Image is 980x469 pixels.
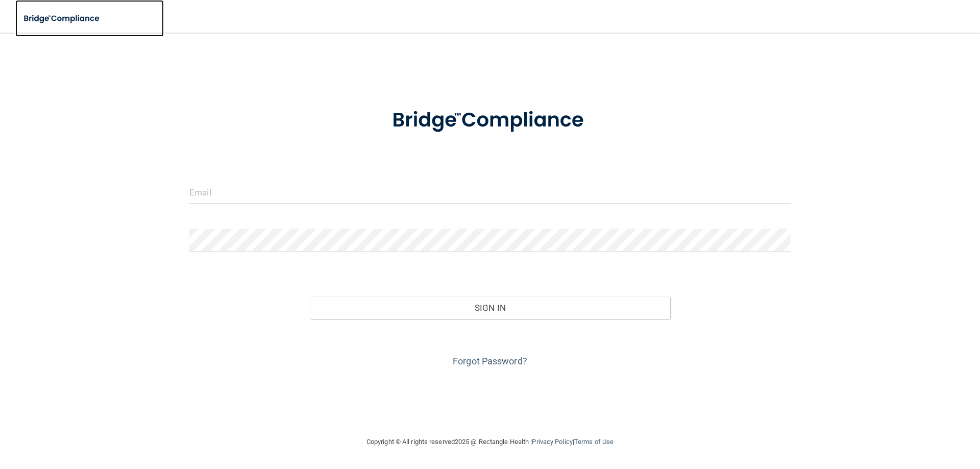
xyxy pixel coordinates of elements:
a: Privacy Policy [532,438,572,446]
img: bridge_compliance_login_screen.278c3ca4.svg [15,8,109,29]
a: Forgot Password? [453,356,527,366]
button: Sign In [310,297,671,319]
a: Terms of Use [574,438,614,446]
input: Email [189,181,791,204]
div: Copyright © All rights reserved 2025 @ Rectangle Health | | [304,426,676,458]
img: bridge_compliance_login_screen.278c3ca4.svg [371,94,609,147]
